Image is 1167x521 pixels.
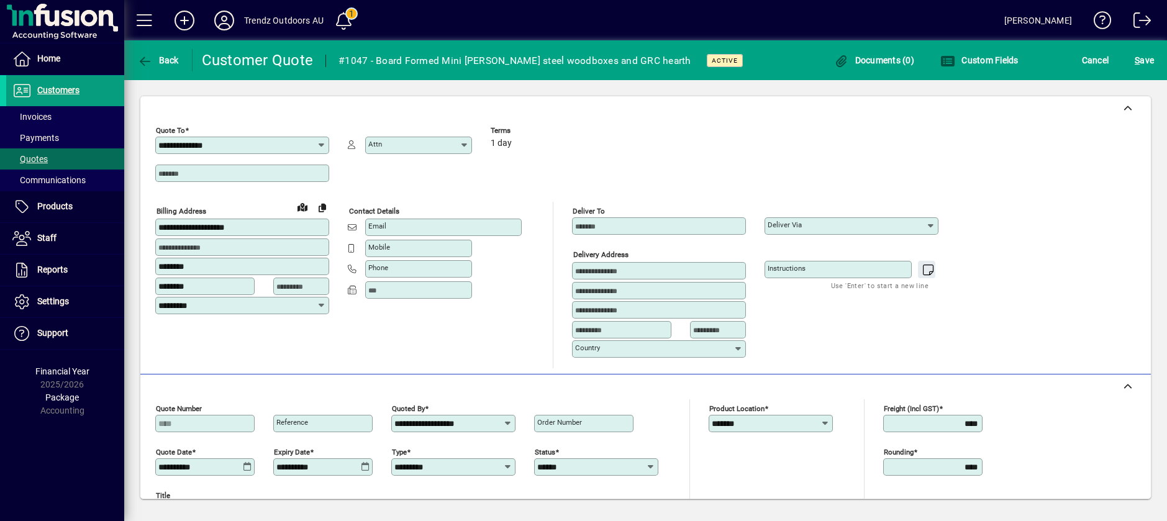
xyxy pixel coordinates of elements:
button: Back [134,49,182,71]
button: Profile [204,9,244,32]
a: Invoices [6,106,124,127]
span: S [1135,55,1140,65]
span: Customers [37,85,79,95]
mat-label: Reference [276,418,308,427]
span: Package [45,392,79,402]
mat-label: Instructions [768,264,806,273]
mat-label: Email [368,222,386,230]
a: Communications [6,170,124,191]
a: Quotes [6,148,124,170]
span: Reports [37,265,68,274]
mat-label: Quoted by [392,404,425,412]
a: Settings [6,286,124,317]
span: Active [712,57,738,65]
span: Support [37,328,68,338]
a: Knowledge Base [1084,2,1112,43]
button: Documents (0) [830,49,917,71]
span: Products [37,201,73,211]
app-page-header-button: Back [124,49,193,71]
mat-label: Status [535,447,555,456]
button: Custom Fields [937,49,1022,71]
mat-hint: Use 'Enter' to start a new line [831,278,929,292]
mat-label: Mobile [368,243,390,251]
mat-label: Country [575,343,600,352]
span: Custom Fields [940,55,1019,65]
span: Back [137,55,179,65]
mat-label: Product location [709,404,765,412]
span: Invoices [12,112,52,122]
mat-label: Order number [537,418,582,427]
span: Staff [37,233,57,243]
mat-label: Type [392,447,407,456]
mat-label: Rounding [884,447,914,456]
span: 1 day [491,138,512,148]
div: Trendz Outdoors AU [244,11,324,30]
span: Home [37,53,60,63]
div: Customer Quote [202,50,314,70]
button: Cancel [1079,49,1112,71]
mat-label: Title [156,491,170,499]
a: Products [6,191,124,222]
span: Quotes [12,154,48,164]
mat-label: Expiry date [274,447,310,456]
button: Add [165,9,204,32]
mat-label: Freight (incl GST) [884,404,939,412]
span: Cancel [1082,50,1109,70]
div: [PERSON_NAME] [1004,11,1072,30]
span: Settings [37,296,69,306]
a: Home [6,43,124,75]
mat-label: Phone [368,263,388,272]
a: Reports [6,255,124,286]
a: Support [6,318,124,349]
span: Communications [12,175,86,185]
mat-label: Deliver via [768,220,802,229]
span: Terms [491,127,565,135]
mat-label: Quote To [156,126,185,135]
mat-label: Quote number [156,404,202,412]
span: Financial Year [35,366,89,376]
span: Documents (0) [833,55,914,65]
mat-label: Attn [368,140,382,148]
mat-label: Deliver To [573,207,605,215]
mat-label: Quote date [156,447,192,456]
button: Copy to Delivery address [312,197,332,217]
span: Payments [12,133,59,143]
a: View on map [293,197,312,217]
a: Payments [6,127,124,148]
div: #1047 - Board Formed Mini [PERSON_NAME] steel woodboxes and GRC hearth [338,51,691,71]
a: Staff [6,223,124,254]
a: Logout [1124,2,1151,43]
button: Save [1132,49,1157,71]
span: ave [1135,50,1154,70]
